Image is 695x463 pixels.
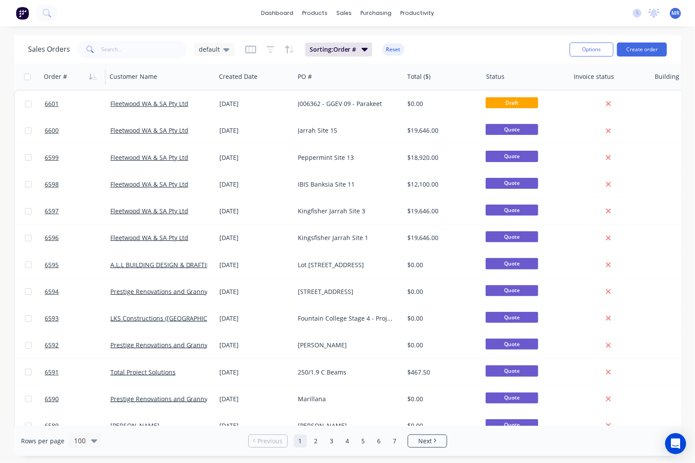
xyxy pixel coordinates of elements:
div: J006362 - GGEV 09 - Parakeet [298,99,395,108]
a: [PERSON_NAME] [110,421,159,430]
button: Options [570,42,614,57]
span: Quote [486,178,538,189]
a: Page 7 [388,435,402,448]
a: Page 4 [341,435,354,448]
a: 6589 [45,413,110,439]
div: Invoice status [574,72,614,81]
a: Fleetwood WA & SA Pty Ltd [110,99,188,108]
span: Draft [486,97,538,108]
div: Order # [44,72,67,81]
span: 6595 [45,261,59,269]
div: 250/1.9 C Beams [298,368,395,377]
div: Open Intercom Messenger [665,433,686,454]
span: Quote [486,258,538,269]
a: Fleetwood WA & SA Pty Ltd [110,180,188,188]
div: sales [332,7,356,20]
div: [PERSON_NAME] [298,421,395,430]
a: Page 3 [325,435,339,448]
span: Quote [486,419,538,430]
span: Next [418,437,432,445]
span: 6596 [45,233,59,242]
a: 6593 [45,305,110,332]
span: MR [671,9,680,17]
a: 6590 [45,386,110,412]
a: 6597 [45,198,110,224]
div: [DATE] [219,341,291,350]
a: 6601 [45,91,110,117]
a: Page 2 [310,435,323,448]
div: [PERSON_NAME] [298,341,395,350]
div: Lot [STREET_ADDRESS] [298,261,395,269]
a: 6600 [45,117,110,144]
div: [DATE] [219,207,291,216]
span: 6597 [45,207,59,216]
span: Quote [486,312,538,323]
a: 6599 [45,145,110,171]
a: 6592 [45,332,110,358]
span: Quote [486,231,538,242]
span: Previous [258,437,282,445]
div: Status [486,72,504,81]
div: Created Date [219,72,258,81]
div: IBIS Banksia Site 11 [298,180,395,189]
span: 6600 [45,126,59,135]
div: purchasing [356,7,396,20]
div: $19,646.00 [407,207,475,216]
a: A.L.L BUILDING DESIGN & DRAFTING [110,261,216,269]
div: $0.00 [407,314,475,323]
button: Sorting:Order # [305,42,372,57]
div: Total ($) [407,72,430,81]
div: [DATE] [219,314,291,323]
div: $18,920.00 [407,153,475,162]
h1: Sales Orders [28,45,70,53]
div: Peppermint Site 13 [298,153,395,162]
div: [DATE] [219,153,291,162]
div: [DATE] [219,261,291,269]
div: [DATE] [219,395,291,403]
a: Prestige Renovations and Granny Flats PTY LTD [110,395,248,403]
a: LKS Constructions ([GEOGRAPHIC_DATA]) Pty Ltd [110,314,250,322]
div: $467.50 [407,368,475,377]
div: $0.00 [407,341,475,350]
a: Next page [408,437,447,445]
span: Quote [486,392,538,403]
span: 6589 [45,421,59,430]
span: 6599 [45,153,59,162]
a: Prestige Renovations and Granny Flats PTY LTD [110,341,248,349]
a: Prestige Renovations and Granny Flats PTY LTD [110,287,248,296]
span: 6594 [45,287,59,296]
span: Quote [486,124,538,135]
span: 6592 [45,341,59,350]
div: [DATE] [219,287,291,296]
div: [STREET_ADDRESS] [298,287,395,296]
div: [DATE] [219,99,291,108]
span: Quote [486,151,538,162]
a: 6596 [45,225,110,251]
div: Customer Name [109,72,157,81]
input: Search... [102,41,187,58]
a: Fleetwood WA & SA Pty Ltd [110,126,188,134]
div: PO # [298,72,312,81]
div: $19,646.00 [407,233,475,242]
a: Total Project Solutions [110,368,176,376]
a: Page 1 is your current page [294,435,307,448]
a: Fleetwood WA & SA Pty Ltd [110,207,188,215]
span: Quote [486,339,538,350]
div: Jarrah Site 15 [298,126,395,135]
a: Fleetwood WA & SA Pty Ltd [110,153,188,162]
ul: Pagination [245,435,451,448]
div: [DATE] [219,126,291,135]
div: Marillana [298,395,395,403]
div: $0.00 [407,421,475,430]
a: 6591 [45,359,110,385]
a: Fleetwood WA & SA Pty Ltd [110,233,188,242]
span: Quote [486,285,538,296]
span: default [199,45,220,54]
a: 6594 [45,279,110,305]
a: Page 6 [373,435,386,448]
a: Previous page [249,437,287,445]
span: 6591 [45,368,59,377]
span: 6598 [45,180,59,189]
div: [DATE] [219,180,291,189]
a: 6598 [45,171,110,198]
